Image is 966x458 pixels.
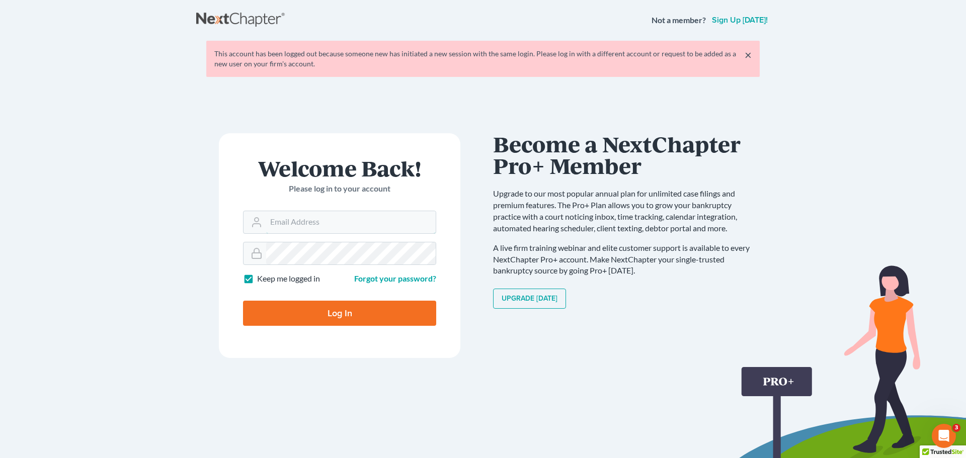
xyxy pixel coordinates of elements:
[652,15,706,26] strong: Not a member?
[493,242,760,277] p: A live firm training webinar and elite customer support is available to every NextChapter Pro+ ac...
[710,16,770,24] a: Sign up [DATE]!
[266,211,436,233] input: Email Address
[243,157,436,179] h1: Welcome Back!
[243,301,436,326] input: Log In
[952,424,960,432] span: 3
[493,188,760,234] p: Upgrade to our most popular annual plan for unlimited case filings and premium features. The Pro+...
[493,289,566,309] a: Upgrade [DATE]
[257,273,320,285] label: Keep me logged in
[493,133,760,176] h1: Become a NextChapter Pro+ Member
[745,49,752,61] a: ×
[214,49,752,69] div: This account has been logged out because someone new has initiated a new session with the same lo...
[932,424,956,448] iframe: Intercom live chat
[243,183,436,195] p: Please log in to your account
[354,273,436,283] a: Forgot your password?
